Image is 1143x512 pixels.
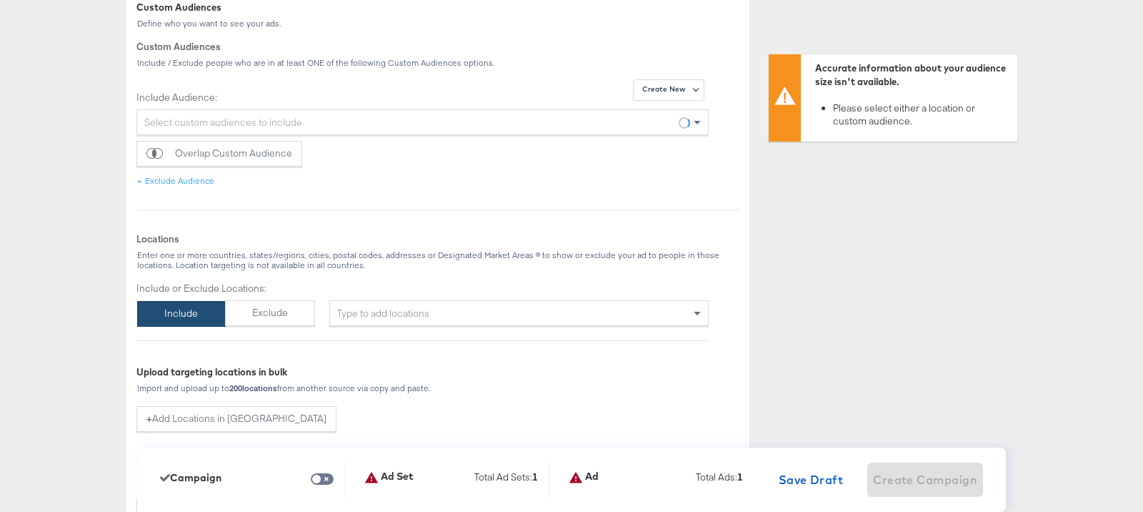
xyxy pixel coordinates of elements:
[569,471,599,485] div: Ad
[146,412,152,425] strong: +
[136,175,214,187] div: Exclude Audience
[136,383,709,393] div: Import and upload up to from another source via copy and paste.
[364,471,414,485] div: Ad Set
[136,91,709,104] label: Include Audience:
[225,300,316,326] button: Exclude
[364,471,549,490] div: Ad SetTotal Ad Sets:1
[569,471,754,490] div: AdTotal Ads:1
[136,58,739,68] div: Include / Exclude people who are in at least ONE of the following Custom Audiences options.
[136,141,302,167] button: Overlap Custom Audience
[160,472,221,483] div: Campaign
[136,1,739,14] div: Custom Audiences
[136,406,336,432] button: +Add Locations in [GEOGRAPHIC_DATA]
[136,40,221,53] strong: Custom Audiences
[136,19,739,29] div: Define who you want to see your ads.
[773,463,849,497] button: Save Draft
[633,79,704,101] button: Create New
[152,412,326,425] div: Add Locations in [GEOGRAPHIC_DATA]
[136,250,739,270] div: Enter one or more countries, states/regions, cities, postal codes, addresses or Designated Market...
[696,471,743,490] div: Total Ads:
[474,471,538,490] div: Total Ad Sets:
[136,232,179,245] strong: Locations
[136,365,709,379] div: Upload targeting locations in bulk
[737,471,743,493] div: 1
[137,110,708,134] div: Select custom audiences to include
[137,301,226,327] button: Include
[779,470,844,490] span: Save Draft
[229,383,277,393] strong: 200 locations
[815,61,1010,88] div: Accurate information about your audience size isn't available.
[145,175,214,187] div: Exclude Audience
[833,102,1010,128] li: Please select either a location or custom audience.
[136,282,315,295] label: Include or Exclude Locations:
[532,471,538,493] div: 1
